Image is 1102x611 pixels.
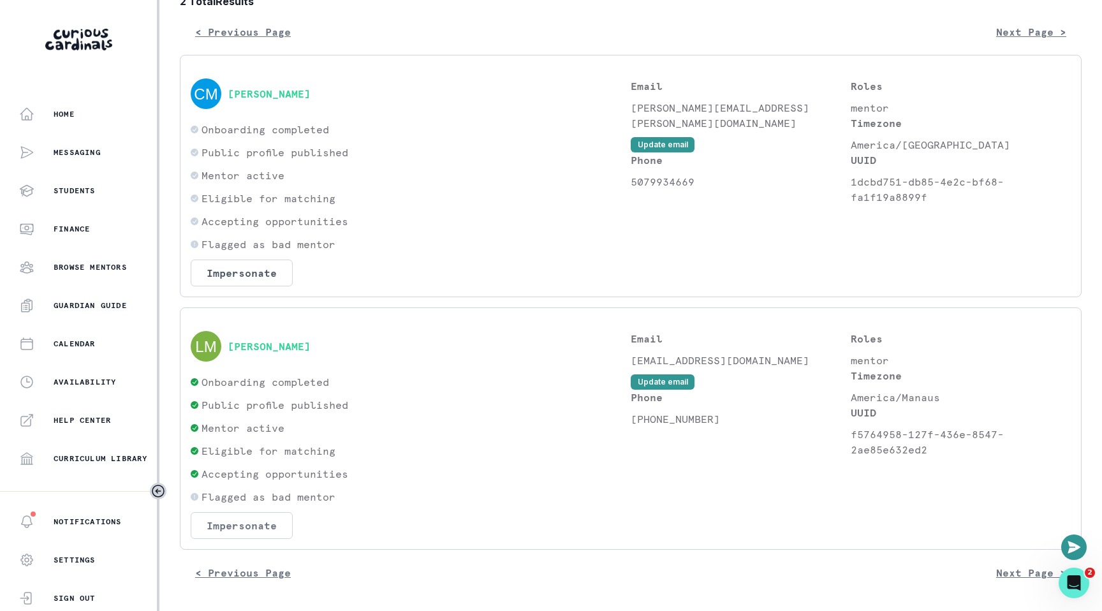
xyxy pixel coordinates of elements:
[191,260,293,286] button: Impersonate
[631,411,851,427] p: [PHONE_NUMBER]
[180,19,306,45] button: < Previous Page
[202,145,348,160] p: Public profile published
[202,237,335,252] p: Flagged as bad mentor
[631,137,694,152] button: Update email
[631,374,694,390] button: Update email
[191,512,293,539] button: Impersonate
[851,100,1071,115] p: mentor
[54,300,127,311] p: Guardian Guide
[851,78,1071,94] p: Roles
[202,374,329,390] p: Onboarding completed
[1061,534,1087,560] button: Open or close messaging widget
[851,115,1071,131] p: Timezone
[851,137,1071,152] p: America/[GEOGRAPHIC_DATA]
[981,19,1082,45] button: Next Page >
[631,353,851,368] p: [EMAIL_ADDRESS][DOMAIN_NAME]
[191,78,221,109] img: svg
[54,593,96,603] p: Sign Out
[851,353,1071,368] p: mentor
[54,147,101,158] p: Messaging
[45,29,112,50] img: Curious Cardinals Logo
[54,186,96,196] p: Students
[631,152,851,168] p: Phone
[54,339,96,349] p: Calendar
[631,78,851,94] p: Email
[202,466,348,482] p: Accepting opportunities
[851,405,1071,420] p: UUID
[54,517,122,527] p: Notifications
[851,368,1071,383] p: Timezone
[54,224,90,234] p: Finance
[54,109,75,119] p: Home
[851,331,1071,346] p: Roles
[202,191,335,206] p: Eligible for matching
[631,331,851,346] p: Email
[202,489,335,504] p: Flagged as bad mentor
[150,483,166,499] button: Toggle sidebar
[1085,568,1095,578] span: 2
[851,174,1071,205] p: 1dcbd751-db85-4e2c-bf68-fa1f19a8899f
[202,122,329,137] p: Onboarding completed
[228,87,311,100] button: [PERSON_NAME]
[631,174,851,189] p: 5079934669
[54,453,148,464] p: Curriculum Library
[631,390,851,405] p: Phone
[54,377,116,387] p: Availability
[202,397,348,413] p: Public profile published
[202,443,335,459] p: Eligible for matching
[54,555,96,565] p: Settings
[191,331,221,362] img: svg
[851,427,1071,457] p: f5764958-127f-436e-8547-2ae85e632ed2
[1059,568,1089,598] iframe: Intercom live chat
[851,152,1071,168] p: UUID
[202,420,284,436] p: Mentor active
[54,415,111,425] p: Help Center
[180,560,306,585] button: < Previous Page
[54,262,127,272] p: Browse Mentors
[202,214,348,229] p: Accepting opportunities
[851,390,1071,405] p: America/Manaus
[981,560,1082,585] button: Next Page >
[202,168,284,183] p: Mentor active
[228,340,311,353] button: [PERSON_NAME]
[631,100,851,131] p: [PERSON_NAME][EMAIL_ADDRESS][PERSON_NAME][DOMAIN_NAME]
